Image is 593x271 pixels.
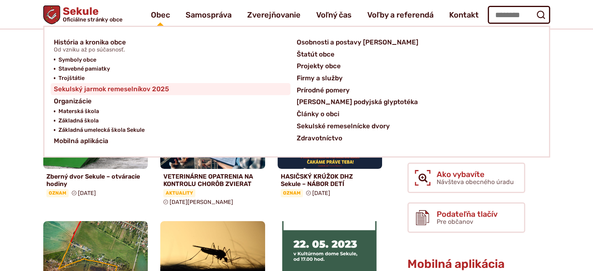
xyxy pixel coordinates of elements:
span: Články o obci [297,108,339,120]
a: Sekulský jarmok remeselníkov 2025 [54,83,287,95]
span: Sekulský jarmok remeselníkov 2025 [54,83,169,95]
span: Štatút obce [297,48,335,60]
a: Obec [151,4,170,26]
span: [DATE] [312,190,330,197]
h3: Mobilná aplikácia [407,258,525,271]
a: Osobnosti a postavy [PERSON_NAME] [297,36,530,48]
a: Zdravotníctvo [297,132,530,144]
span: Mobilná aplikácia [54,135,108,147]
a: Základná škola [58,116,287,126]
a: Materská škola [58,107,287,116]
a: Stavebné pamiatky [58,64,287,74]
a: Podateľňa tlačív Pre občanov [407,202,525,233]
span: Sekulské remeselnícke dvory [297,120,390,132]
span: Oficiálne stránky obce [62,17,122,22]
span: [PERSON_NAME] podyjská glyptotéka [297,96,418,108]
a: Prírodné pomery [297,84,530,96]
span: Oznam [281,189,303,197]
a: Firmy a služby [297,72,530,84]
span: Prírodné pomery [297,84,350,96]
span: Ako vybavíte [437,170,514,179]
a: Štatút obce [297,48,530,60]
span: [DATE][PERSON_NAME] [170,199,233,205]
a: Trojštátie [58,74,287,83]
a: Základná umelecká škola Sekule [58,126,287,135]
a: Voľby a referendá [367,4,434,26]
h4: HASIČSKÝ KRÚŽOK DHZ Sekule – NÁBOR DETÍ [281,173,379,188]
span: Organizácie [54,95,92,107]
h4: VETERINÁRNE OPATRENIA NA KONTROLU CHORÔB ZVIERAT [163,173,262,188]
span: Materská škola [58,107,99,116]
a: Články o obci [297,108,530,120]
span: Základná umelecká škola Sekule [58,126,145,135]
span: Stavebné pamiatky [58,64,110,74]
a: Zverejňovanie [247,4,301,26]
a: Logo Sekule, prejsť na domovskú stránku. [43,5,122,24]
a: Symboly obce [58,55,287,65]
a: Ako vybavíte Návšteva obecného úradu [407,163,525,193]
a: História a kronika obceOd vzniku až po súčasnosť. [54,36,287,55]
span: Firmy a služby [297,72,343,84]
span: Základná škola [58,116,99,126]
a: Sekulské remeselnícke dvory [297,120,530,132]
a: [PERSON_NAME] podyjská glyptotéka [297,96,530,108]
span: Aktuality [163,189,195,197]
span: Návšteva obecného úradu [437,178,514,186]
span: Sekule [60,6,122,23]
a: Samospráva [186,4,232,26]
span: Symboly obce [58,55,96,65]
span: Trojštátie [58,74,85,83]
span: Zdravotníctvo [297,132,342,144]
span: Od vzniku až po súčasnosť. [54,47,126,53]
a: Kontakt [449,4,479,26]
span: Projekty obce [297,60,341,72]
img: Prejsť na domovskú stránku [43,5,60,24]
span: Oznam [46,189,69,197]
span: História a kronika obce [54,36,126,55]
a: Mobilná aplikácia [54,135,287,147]
span: [DATE] [78,190,96,197]
span: Podateľňa tlačív [437,210,497,218]
a: Organizácie [54,95,287,107]
a: VETERINÁRNE OPATRENIA NA KONTROLU CHORÔB ZVIERAT Aktuality [DATE][PERSON_NAME] [160,107,265,209]
span: Pre občanov [437,218,473,225]
h4: Zberný dvor Sekule – otváracie hodiny [46,173,145,188]
a: Projekty obce [297,60,530,72]
span: Osobnosti a postavy [PERSON_NAME] [297,36,418,48]
a: Voľný čas [316,4,352,26]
